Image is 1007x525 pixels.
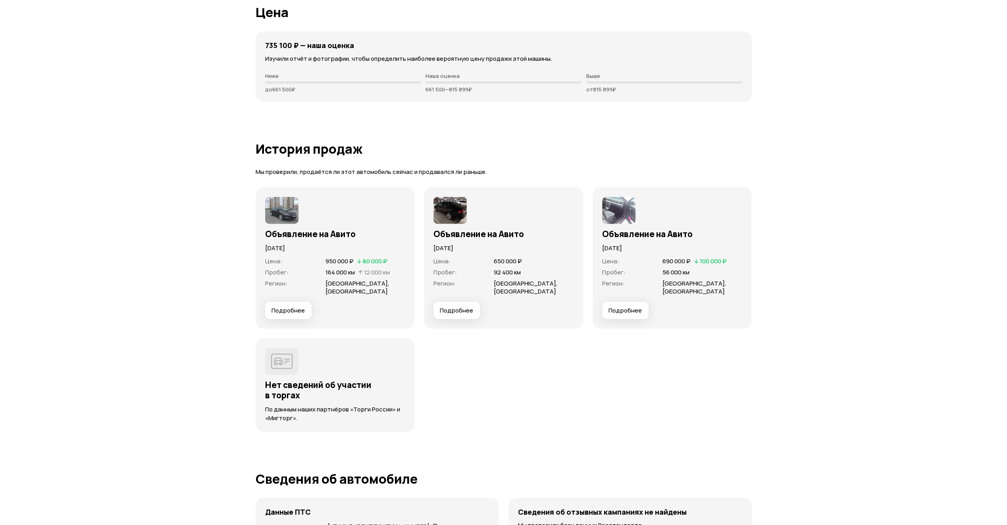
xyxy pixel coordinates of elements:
h4: Сведения об отзывных кампаниях не найдены [518,508,687,516]
h4: Данные ПТС [265,508,311,516]
span: Цена : [265,257,282,265]
p: По данным наших партнёров «Торги России» и «Мигторг». [265,405,405,423]
h4: 735 100 ₽ — наша оценка [265,41,354,50]
span: Цена : [602,257,619,265]
p: Изучили отчёт и фотографии, чтобы определить наиболее вероятную цену продажи этой машины. [265,54,742,63]
h3: Объявление на Авито [265,229,405,239]
h1: Цена [256,5,752,19]
span: Регион : [433,279,456,288]
span: 56 000 км [662,268,689,276]
h3: Объявление на Авито [433,229,574,239]
span: 690 000 ₽ [662,257,691,265]
h1: История продаж [256,142,752,156]
span: [GEOGRAPHIC_DATA], [GEOGRAPHIC_DATA] [325,279,389,295]
span: Подробнее [271,307,305,315]
p: 661 500 — 815 899 ₽ [426,86,581,93]
span: 80 000 ₽ [362,257,387,265]
p: от 815 899 ₽ [586,86,742,93]
h3: Нет сведений об участии в торгах [265,380,405,400]
span: Подробнее [608,307,642,315]
span: 650 000 ₽ [494,257,522,265]
span: 950 000 ₽ [325,257,353,265]
button: Подробнее [433,302,480,319]
span: Подробнее [440,307,473,315]
span: Пробег : [433,268,457,276]
h3: Объявление на Авито [602,229,742,239]
button: Подробнее [265,302,312,319]
span: 100 000 ₽ [700,257,727,265]
p: [DATE] [433,244,574,253]
p: Ниже [265,73,421,79]
p: Наша оценка [426,73,581,79]
p: [DATE] [265,244,405,253]
h1: Сведения об автомобиле [256,472,752,486]
span: [GEOGRAPHIC_DATA], [GEOGRAPHIC_DATA] [662,279,726,295]
span: [GEOGRAPHIC_DATA], [GEOGRAPHIC_DATA] [494,279,558,295]
span: Пробег : [265,268,289,276]
p: [DATE] [602,244,742,253]
span: 12 000 км [364,268,389,276]
p: до 661 500 ₽ [265,86,421,93]
span: Регион : [265,279,287,288]
span: Регион : [602,279,624,288]
span: Пробег : [602,268,626,276]
span: Цена : [433,257,451,265]
p: Мы проверили, продаётся ли этот автомобиль сейчас и продавался ли раньше. [256,168,752,176]
p: Выше [586,73,742,79]
span: 164 000 км [325,268,354,276]
button: Подробнее [602,302,649,319]
span: 92 400 км [494,268,521,276]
